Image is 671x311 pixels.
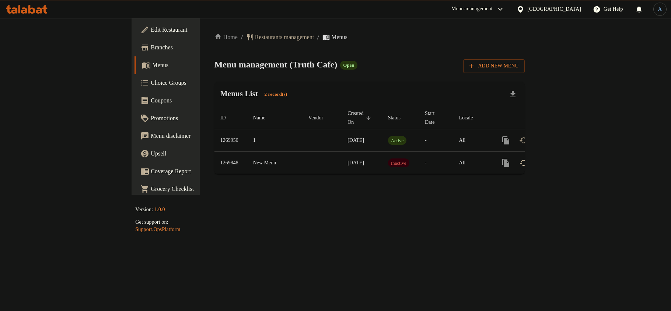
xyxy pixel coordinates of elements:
span: 1.0.0 [154,207,165,212]
div: Inactive [388,158,409,167]
a: Upsell [134,145,244,163]
span: [DATE] [347,160,364,165]
a: Menus [134,56,244,74]
h2: Menus List [220,88,292,100]
td: - [419,129,453,152]
span: Menu management ( Truth Cafe ) [214,60,338,69]
span: Menus [152,61,238,70]
span: Get support on: [135,219,168,225]
button: more [497,154,515,172]
span: Inactive [388,159,409,167]
span: Grocery Checklist [151,185,238,193]
td: 1 [247,129,303,152]
a: Branches [134,39,244,56]
div: Open [340,61,357,70]
span: Promotions [151,114,238,123]
span: Edit Restaurant [151,25,238,34]
span: Choice Groups [151,78,238,87]
span: Restaurants management [255,33,314,42]
span: Locale [459,113,482,122]
a: Support.OpsPlatform [135,227,180,232]
span: Branches [151,43,238,52]
span: [DATE] [347,137,364,143]
td: All [453,152,491,174]
span: Upsell [151,149,238,158]
div: Export file [504,85,522,103]
div: [GEOGRAPHIC_DATA] [527,5,581,13]
a: Coupons [134,92,244,109]
span: Open [340,62,357,68]
span: Menus [331,33,347,42]
span: Active [388,136,407,145]
a: Edit Restaurant [134,21,244,39]
a: Promotions [134,109,244,127]
span: Coverage Report [151,167,238,176]
span: Status [388,113,410,122]
a: Coverage Report [134,163,244,180]
nav: breadcrumb [214,33,525,42]
a: Choice Groups [134,74,244,92]
span: Vendor [308,113,333,122]
button: Change Status [515,132,532,149]
div: Total records count [260,89,292,101]
span: Name [253,113,275,122]
table: enhanced table [214,107,574,174]
button: Add New Menu [463,59,524,73]
span: Menu disclaimer [151,132,238,140]
a: Menu disclaimer [134,127,244,145]
span: Add New Menu [469,62,518,71]
span: Coupons [151,96,238,105]
li: / [317,33,319,42]
button: Change Status [515,154,532,172]
span: 2 record(s) [260,91,292,98]
td: New Menu [247,152,303,174]
a: Grocery Checklist [134,180,244,198]
div: Menu-management [451,5,493,14]
span: A [658,5,662,13]
span: ID [220,113,235,122]
span: Created On [347,109,373,127]
td: - [419,152,453,174]
th: Actions [491,107,574,129]
a: Restaurants management [246,33,314,42]
button: more [497,132,515,149]
span: Version: [135,207,153,212]
span: Start Date [425,109,444,127]
td: All [453,129,491,152]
